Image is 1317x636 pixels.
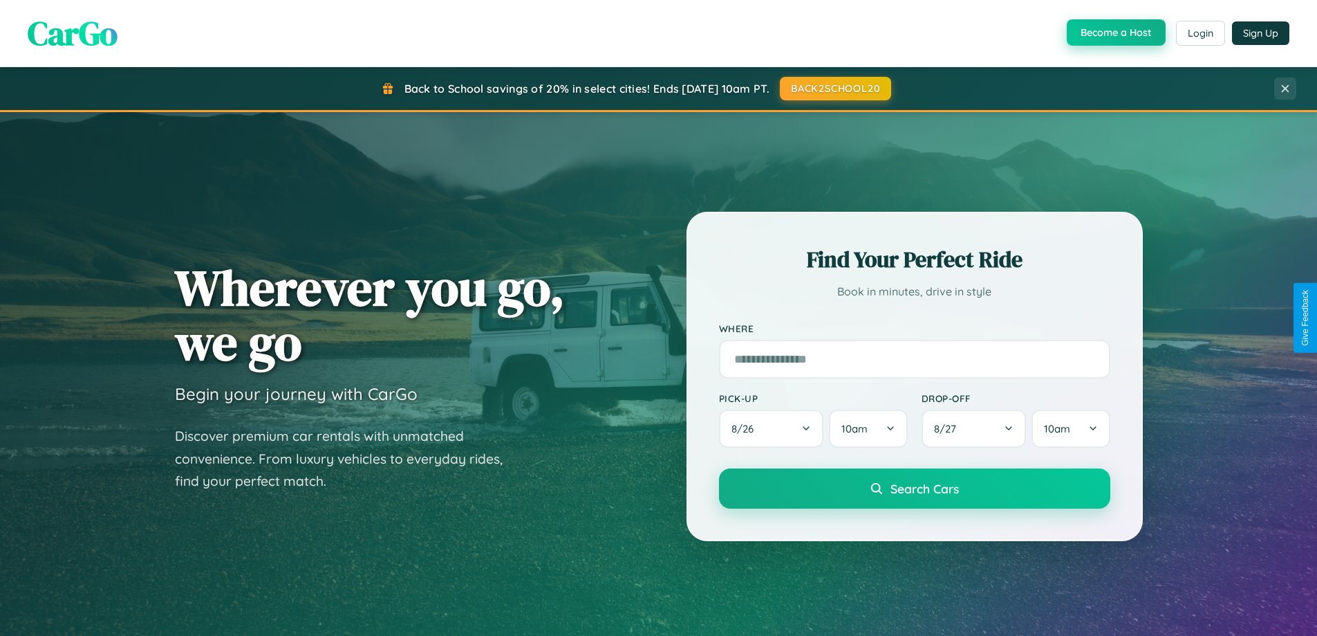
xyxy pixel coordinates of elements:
div: Give Feedback [1300,290,1310,346]
span: 8 / 27 [934,422,963,435]
button: Login [1176,21,1225,46]
label: Drop-off [922,392,1110,404]
label: Where [719,322,1110,334]
h1: Wherever you go, we go [175,260,565,370]
p: Discover premium car rentals with unmatched convenience. From luxury vehicles to everyday rides, ... [175,425,521,493]
span: Search Cars [890,481,959,496]
span: Back to School savings of 20% in select cities! Ends [DATE] 10am PT. [404,82,769,96]
button: 8/27 [922,410,1027,448]
button: Search Cars [719,469,1110,509]
button: 10am [829,410,907,448]
button: 10am [1031,410,1110,448]
span: 10am [1044,422,1070,435]
h3: Begin your journey with CarGo [175,383,418,404]
button: BACK2SCHOOL20 [780,77,891,100]
button: Sign Up [1232,21,1289,45]
h2: Find Your Perfect Ride [719,244,1110,275]
span: CarGo [28,10,118,56]
span: 8 / 26 [731,422,760,435]
label: Pick-up [719,392,908,404]
button: Become a Host [1067,19,1166,46]
button: 8/26 [719,410,824,448]
p: Book in minutes, drive in style [719,282,1110,302]
span: 10am [841,422,868,435]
